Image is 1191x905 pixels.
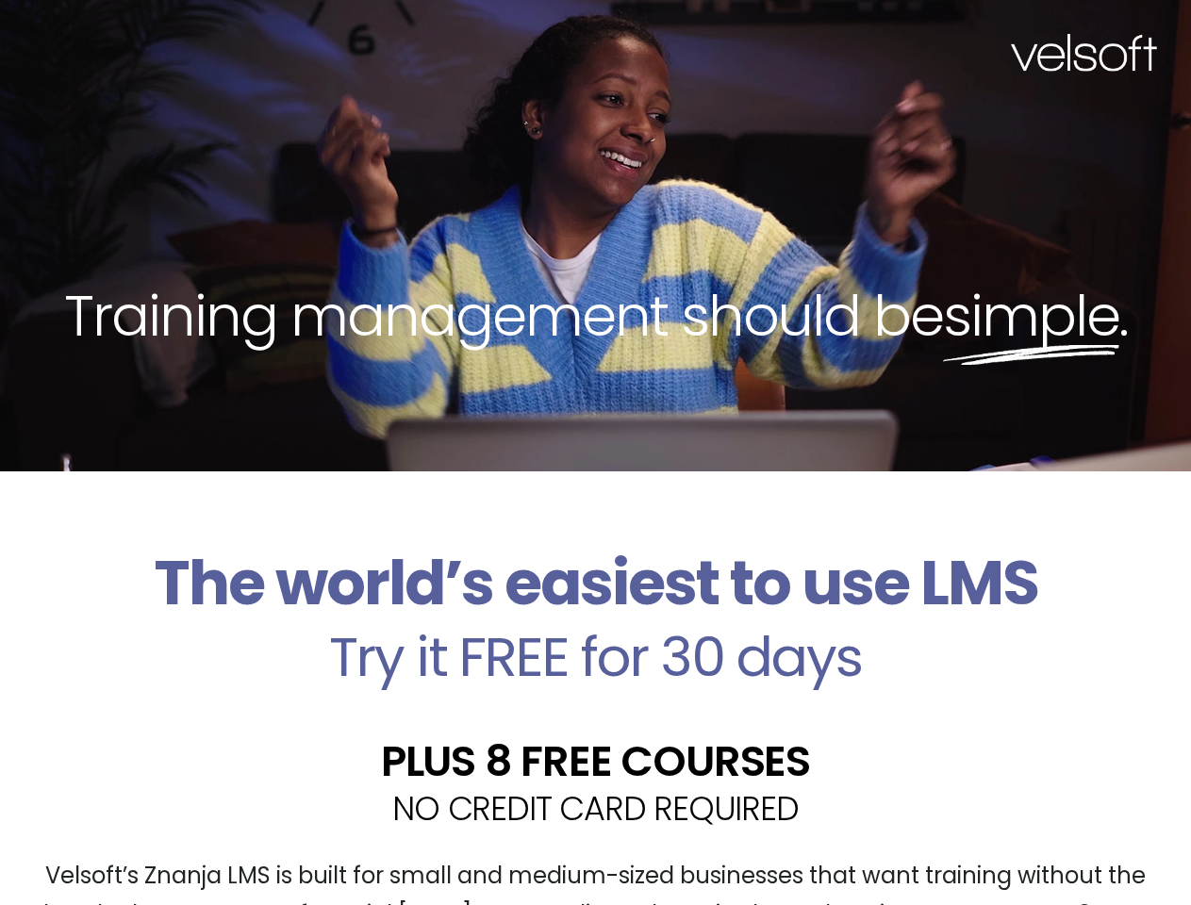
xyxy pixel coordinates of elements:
h2: PLUS 8 FREE COURSES [14,740,1177,782]
h2: Training management should be . [34,279,1157,353]
h2: Try it FREE for 30 days [14,630,1177,684]
span: simple [943,276,1119,355]
h2: NO CREDIT CARD REQUIRED [14,792,1177,825]
h2: The world’s easiest to use LMS [14,547,1177,620]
